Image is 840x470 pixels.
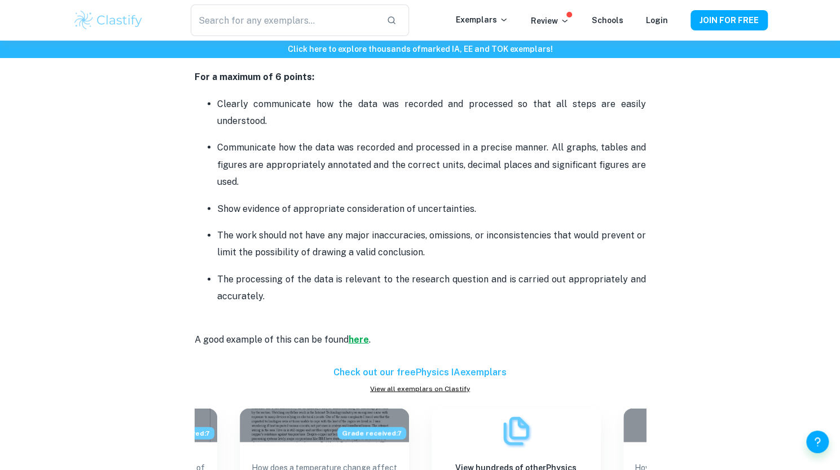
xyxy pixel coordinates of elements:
[337,427,406,440] span: Grade received: 7
[217,96,646,130] p: Clearly communicate how the data was recorded and processed so that all steps are easily understood.
[646,16,668,25] a: Login
[217,139,646,190] p: Communicate how the data was recorded and processed in a precise manner. All graphs, tables and f...
[592,16,623,25] a: Schools
[806,431,829,453] button: Help and Feedback
[195,384,646,394] a: View all exemplars on Clastify
[217,201,646,218] p: Show evidence of appropriate consideration of uncertainties.
[691,10,768,30] button: JOIN FOR FREE
[531,15,569,27] p: Review
[73,9,144,32] img: Clastify logo
[456,14,508,26] p: Exemplars
[499,414,533,448] img: Exemplars
[195,334,349,345] span: A good example of this can be found
[217,227,646,261] p: The work should not have any major inaccuracies, omissions, or inconsistencies that would prevent...
[2,43,838,55] h6: Click here to explore thousands of marked IA, EE and TOK exemplars !
[195,366,646,379] h6: Check out our free Physics IA exemplars
[195,72,314,82] strong: For a maximum of 6 points:
[369,334,371,345] span: .
[217,271,646,305] p: The processing of the data is relevant to the research question and is carried out appropriately ...
[349,334,369,345] a: here
[191,5,377,36] input: Search for any exemplars...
